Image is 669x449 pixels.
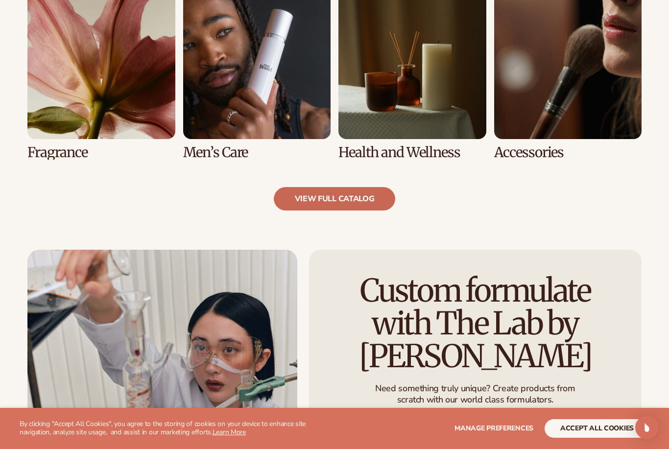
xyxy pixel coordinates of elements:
[376,383,575,394] p: Need something truly unique? Create products from
[545,419,649,438] button: accept all cookies
[274,187,396,211] a: view full catalog
[454,419,533,438] button: Manage preferences
[213,427,246,437] a: Learn More
[454,424,533,433] span: Manage preferences
[635,416,659,439] div: Open Intercom Messenger
[336,274,614,373] h2: Custom formulate with The Lab by [PERSON_NAME]
[20,420,334,437] p: By clicking "Accept All Cookies", you agree to the storing of cookies on your device to enhance s...
[376,395,575,406] p: scratch with our world class formulators.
